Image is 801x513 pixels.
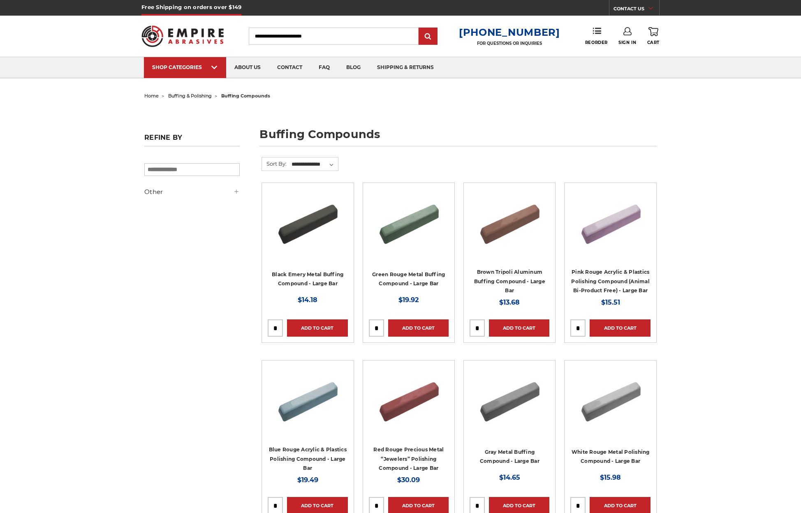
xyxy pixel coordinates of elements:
[369,189,449,268] a: Green Rouge Aluminum Buffing Compound
[477,366,542,432] img: Gray Buffing Compound
[287,319,347,337] a: Add to Cart
[470,189,549,268] a: Brown Tripoli Aluminum Buffing Compound
[226,57,269,78] a: about us
[141,20,224,52] img: Empire Abrasives
[144,134,240,146] h5: Refine by
[420,28,436,45] input: Submit
[397,476,420,484] span: $30.09
[470,366,549,446] a: Gray Buffing Compound
[570,189,650,268] a: Pink Plastic Polishing Compound
[613,4,659,16] a: CONTACT US
[268,366,347,446] a: Blue rouge polishing compound
[297,476,318,484] span: $19.49
[376,189,442,254] img: Green Rouge Aluminum Buffing Compound
[376,366,442,432] img: Red Rouge Jewelers Buffing Compound
[168,93,212,99] a: buffing & polishing
[373,446,444,471] a: Red Rouge Precious Metal “Jewelers” Polishing Compound - Large Bar
[572,449,650,464] a: White Rouge Metal Polishing Compound - Large Bar
[221,93,270,99] span: buffing compounds
[259,129,657,146] h1: buffing compounds
[275,366,340,432] img: Blue rouge polishing compound
[601,298,620,306] span: $15.51
[369,57,442,78] a: shipping & returns
[310,57,338,78] a: faq
[269,57,310,78] a: contact
[585,27,608,45] a: Reorder
[489,319,549,337] a: Add to Cart
[272,271,343,287] a: Black Emery Metal Buffing Compound - Large Bar
[571,269,650,293] a: Pink Rouge Acrylic & Plastics Polishing Compound (Animal Bi-Product Free) - Large Bar
[398,296,419,304] span: $19.92
[477,189,542,254] img: Brown Tripoli Aluminum Buffing Compound
[590,319,650,337] a: Add to Cart
[474,269,545,293] a: Brown Tripoli Aluminum Buffing Compound - Large Bar
[144,93,159,99] a: home
[275,189,340,254] img: Black Stainless Steel Buffing Compound
[618,40,636,45] span: Sign In
[372,271,445,287] a: Green Rouge Metal Buffing Compound - Large Bar
[578,366,644,432] img: White Rouge Buffing Compound
[268,189,347,268] a: Black Stainless Steel Buffing Compound
[600,474,621,481] span: $15.98
[338,57,369,78] a: blog
[262,157,287,170] label: Sort By:
[152,64,218,70] div: SHOP CATEGORIES
[459,41,560,46] p: FOR QUESTIONS OR INQUIRIES
[269,446,347,471] a: Blue Rouge Acrylic & Plastics Polishing Compound - Large Bar
[144,187,240,197] h5: Other
[290,158,338,171] select: Sort By:
[499,298,520,306] span: $13.68
[388,319,449,337] a: Add to Cart
[459,26,560,38] a: [PHONE_NUMBER]
[647,40,660,45] span: Cart
[578,189,644,254] img: Pink Plastic Polishing Compound
[570,366,650,446] a: White Rouge Buffing Compound
[499,474,520,481] span: $14.65
[647,27,660,45] a: Cart
[585,40,608,45] span: Reorder
[480,449,539,464] a: Gray Metal Buffing Compound - Large Bar
[298,296,317,304] span: $14.18
[369,366,449,446] a: Red Rouge Jewelers Buffing Compound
